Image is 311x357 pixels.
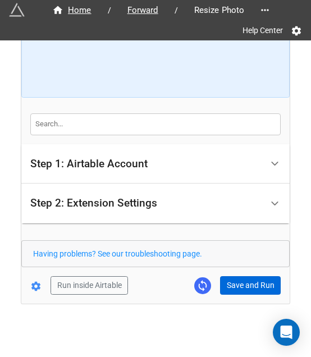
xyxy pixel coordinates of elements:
a: Home [40,3,103,17]
button: Run inside Airtable [51,276,128,295]
div: Home [52,4,92,17]
div: Step 1: Airtable Account [21,144,290,184]
input: Search... [30,113,281,135]
div: Step 2: Extension Settings [21,184,290,223]
a: Help Center [235,20,291,40]
li: / [175,4,178,16]
span: Forward [121,4,165,17]
div: Open Intercom Messenger [273,319,300,346]
div: Step 1: Airtable Account [30,158,148,170]
a: Forward [116,3,170,17]
button: Save and Run [220,276,281,295]
a: Having problems? See our troubleshooting page. [33,249,202,258]
li: / [108,4,111,16]
span: Resize Photo [187,4,251,17]
nav: breadcrumb [40,3,256,17]
div: Step 2: Extension Settings [30,198,157,209]
img: miniextensions-icon.73ae0678.png [9,2,25,18]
